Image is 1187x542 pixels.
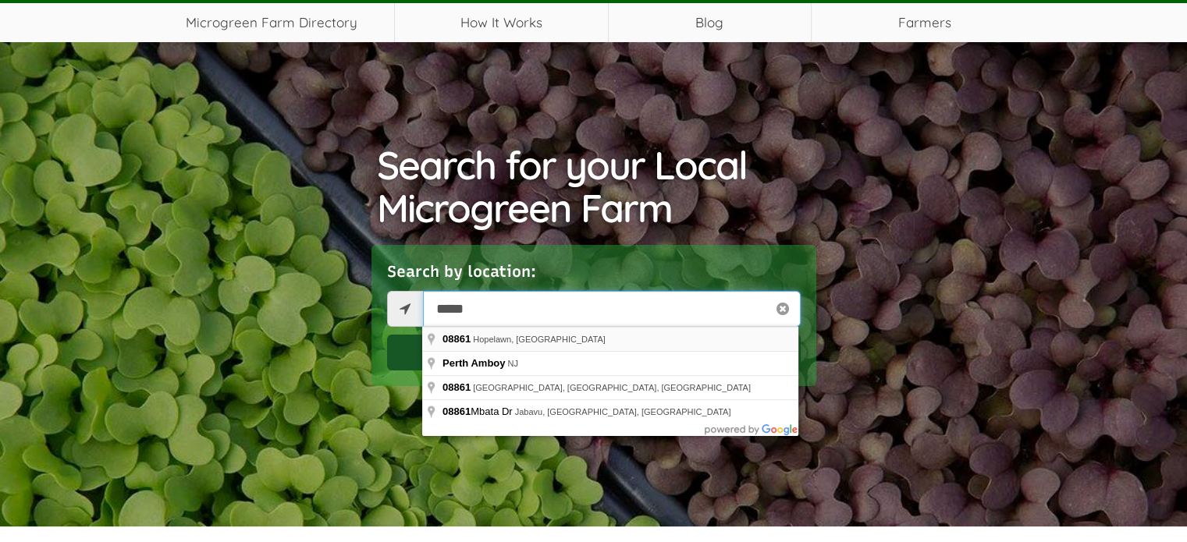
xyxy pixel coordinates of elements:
a: How It Works [395,3,608,42]
span: [GEOGRAPHIC_DATA], [GEOGRAPHIC_DATA], [GEOGRAPHIC_DATA] [473,383,751,392]
span: Perth Amboy [442,357,505,369]
span: Jabavu, [GEOGRAPHIC_DATA], [GEOGRAPHIC_DATA] [515,407,731,416]
span: Farmers [812,3,1039,42]
span: 08861 [442,381,471,393]
span: NJ [507,359,517,368]
label: Search by location: [387,260,536,283]
span: 08861 [442,333,471,345]
a: Blog [609,3,811,42]
h1: Search for your Local Microgreen Farm [377,143,810,229]
span: Hopelawn, [GEOGRAPHIC_DATA] [473,335,606,344]
span: Mbata Dr [442,406,515,417]
button: Search [387,335,801,370]
a: Microgreen Farm Directory [149,3,395,42]
span: 08861 [442,406,471,417]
